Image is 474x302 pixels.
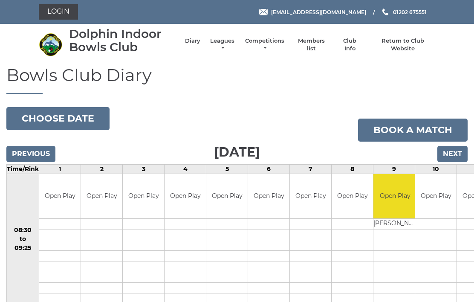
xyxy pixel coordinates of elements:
td: Open Play [165,174,206,219]
td: 9 [373,164,415,174]
span: [EMAIL_ADDRESS][DOMAIN_NAME] [271,9,366,15]
td: 8 [332,164,373,174]
td: Open Play [248,174,289,219]
div: Dolphin Indoor Bowls Club [69,27,176,54]
a: Leagues [209,37,236,52]
a: Club Info [338,37,362,52]
a: Return to Club Website [371,37,435,52]
td: Open Play [206,174,248,219]
td: Time/Rink [7,164,39,174]
td: Open Play [415,174,457,219]
img: Dolphin Indoor Bowls Club [39,33,62,56]
td: 10 [415,164,457,174]
a: Login [39,4,78,20]
td: Open Play [39,174,81,219]
td: Open Play [332,174,373,219]
h1: Bowls Club Diary [6,66,468,94]
td: 6 [248,164,290,174]
td: Open Play [81,174,122,219]
td: 4 [165,164,206,174]
img: Email [259,9,268,15]
td: Open Play [373,174,416,219]
a: Email [EMAIL_ADDRESS][DOMAIN_NAME] [259,8,366,16]
td: Open Play [290,174,331,219]
input: Next [437,146,468,162]
td: [PERSON_NAME] [373,219,416,229]
button: Choose date [6,107,110,130]
a: Phone us 01202 675551 [381,8,427,16]
a: Members list [293,37,329,52]
a: Diary [185,37,200,45]
img: Phone us [382,9,388,15]
span: 01202 675551 [393,9,427,15]
td: 1 [39,164,81,174]
td: 2 [81,164,123,174]
input: Previous [6,146,55,162]
a: Book a match [358,119,468,142]
td: Open Play [123,174,164,219]
td: 5 [206,164,248,174]
td: 7 [290,164,332,174]
td: 3 [123,164,165,174]
a: Competitions [244,37,285,52]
